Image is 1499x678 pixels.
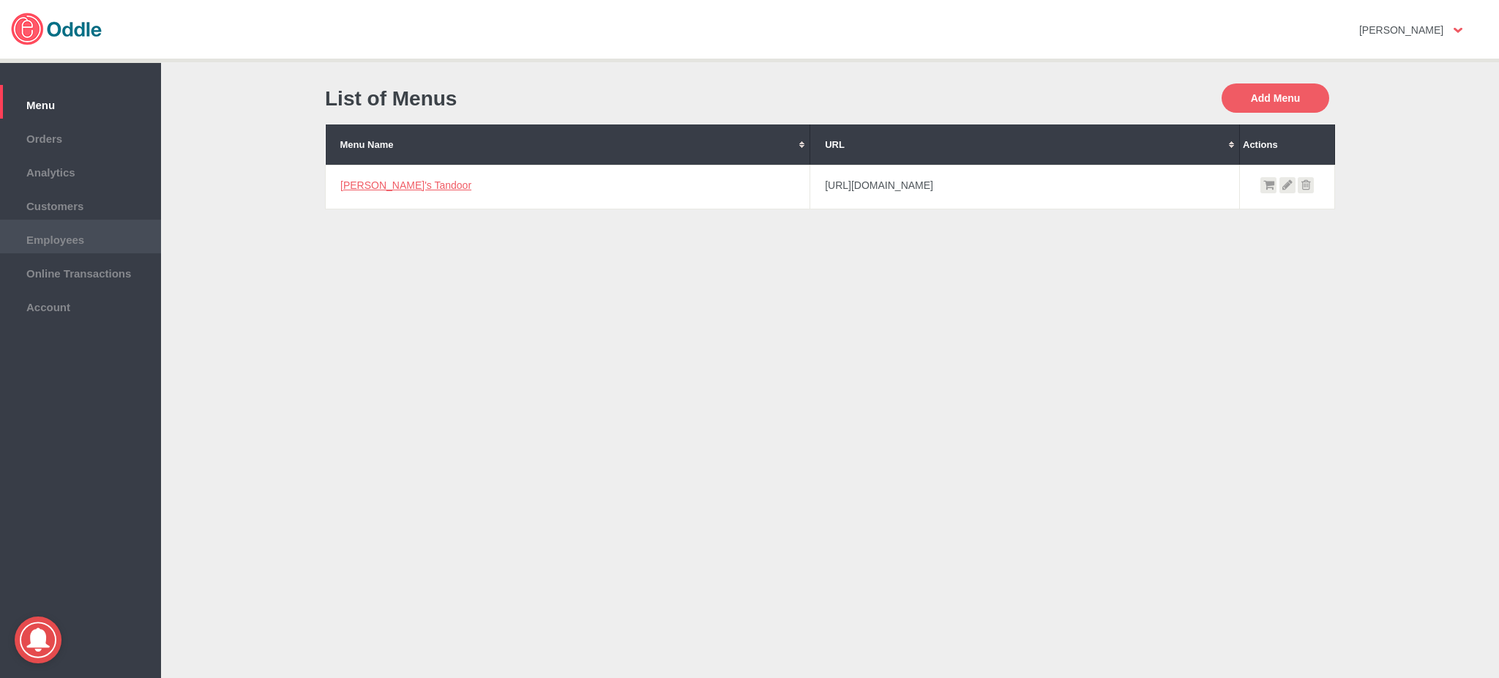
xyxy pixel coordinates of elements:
[1243,139,1331,150] div: Actions
[810,165,1240,209] td: [URL][DOMAIN_NAME]
[7,129,154,145] span: Orders
[1222,83,1329,113] button: Add Menu
[1240,124,1335,165] th: Actions: No sort applied, sorting is disabled
[7,95,154,111] span: Menu
[326,124,810,165] th: Menu Name: No sort applied, activate to apply an ascending sort
[325,87,823,111] h1: List of Menus
[7,196,154,212] span: Customers
[340,139,796,150] div: Menu Name
[340,179,471,191] a: [PERSON_NAME]'s Tandoor
[825,139,1225,150] div: URL
[7,163,154,179] span: Analytics
[1359,24,1443,36] strong: [PERSON_NAME]
[1454,28,1462,33] img: user-option-arrow.png
[810,124,1240,165] th: URL: No sort applied, activate to apply an ascending sort
[7,230,154,246] span: Employees
[7,297,154,313] span: Account
[7,264,154,280] span: Online Transactions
